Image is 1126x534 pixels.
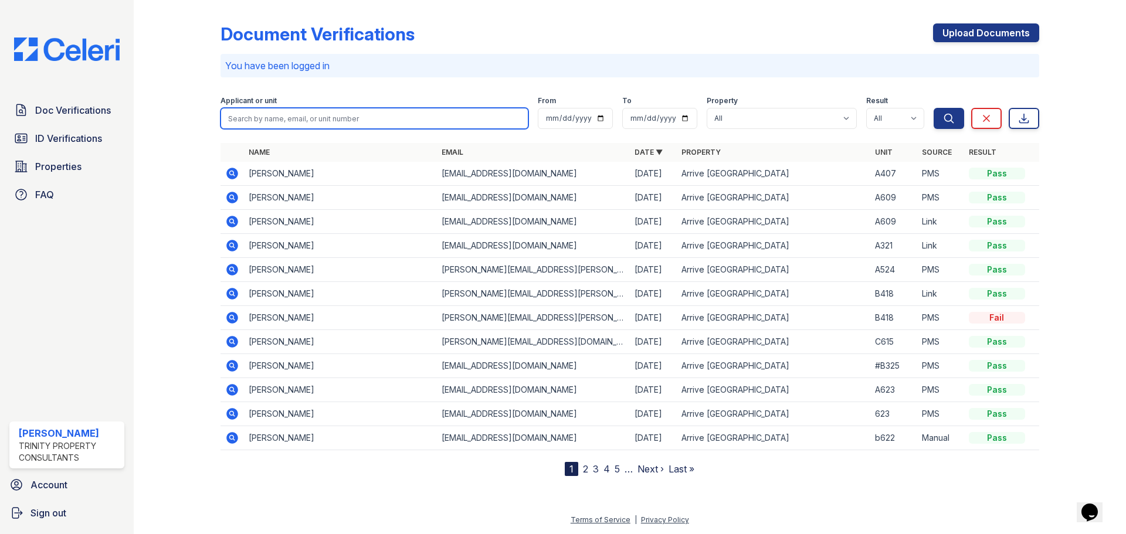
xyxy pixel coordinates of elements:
td: [DATE] [630,402,677,426]
td: Arrive [GEOGRAPHIC_DATA] [677,426,870,450]
a: 5 [615,463,620,475]
div: Pass [969,264,1025,275]
td: Link [917,234,964,258]
div: [PERSON_NAME] [19,426,120,440]
td: B418 [870,282,917,306]
td: [DATE] [630,210,677,234]
td: PMS [917,378,964,402]
td: [PERSON_NAME] [244,162,437,186]
a: Unit [875,148,893,157]
td: Manual [917,426,964,450]
td: #B325 [870,354,917,378]
td: A623 [870,378,917,402]
td: [PERSON_NAME][EMAIL_ADDRESS][PERSON_NAME][DOMAIN_NAME] [437,258,630,282]
span: Account [30,478,67,492]
label: To [622,96,632,106]
td: [PERSON_NAME] [244,426,437,450]
a: Upload Documents [933,23,1039,42]
td: Arrive [GEOGRAPHIC_DATA] [677,210,870,234]
a: Sign out [5,501,129,525]
td: Link [917,210,964,234]
a: Result [969,148,996,157]
div: 1 [565,462,578,476]
td: Arrive [GEOGRAPHIC_DATA] [677,378,870,402]
td: Arrive [GEOGRAPHIC_DATA] [677,282,870,306]
label: Property [707,96,738,106]
span: Properties [35,159,82,174]
td: [EMAIL_ADDRESS][DOMAIN_NAME] [437,426,630,450]
iframe: chat widget [1077,487,1114,522]
td: Arrive [GEOGRAPHIC_DATA] [677,354,870,378]
td: [PERSON_NAME] [244,306,437,330]
a: Name [249,148,270,157]
td: PMS [917,402,964,426]
td: Arrive [GEOGRAPHIC_DATA] [677,402,870,426]
td: [PERSON_NAME] [244,234,437,258]
a: Privacy Policy [641,515,689,524]
td: [EMAIL_ADDRESS][DOMAIN_NAME] [437,162,630,186]
td: PMS [917,330,964,354]
a: Source [922,148,952,157]
td: Arrive [GEOGRAPHIC_DATA] [677,162,870,186]
td: [EMAIL_ADDRESS][DOMAIN_NAME] [437,378,630,402]
td: [DATE] [630,354,677,378]
a: Terms of Service [571,515,630,524]
div: | [635,515,637,524]
td: Arrive [GEOGRAPHIC_DATA] [677,186,870,210]
td: C615 [870,330,917,354]
td: PMS [917,258,964,282]
td: [PERSON_NAME] [244,402,437,426]
td: A609 [870,210,917,234]
td: [DATE] [630,378,677,402]
div: Document Verifications [221,23,415,45]
a: Date ▼ [635,148,663,157]
td: [DATE] [630,330,677,354]
div: Trinity Property Consultants [19,440,120,464]
p: You have been logged in [225,59,1035,73]
div: Pass [969,408,1025,420]
td: Link [917,282,964,306]
a: 3 [593,463,599,475]
a: Properties [9,155,124,178]
td: [DATE] [630,162,677,186]
a: FAQ [9,183,124,206]
td: A524 [870,258,917,282]
td: PMS [917,186,964,210]
span: Doc Verifications [35,103,111,117]
td: PMS [917,162,964,186]
a: Account [5,473,129,496]
td: PMS [917,306,964,330]
td: [PERSON_NAME][EMAIL_ADDRESS][PERSON_NAME][DOMAIN_NAME] [437,282,630,306]
td: [PERSON_NAME][EMAIL_ADDRESS][PERSON_NAME][DOMAIN_NAME] [437,306,630,330]
a: Last » [669,463,694,475]
td: [PERSON_NAME][EMAIL_ADDRESS][DOMAIN_NAME] [437,330,630,354]
label: Result [866,96,888,106]
div: Pass [969,240,1025,251]
td: [EMAIL_ADDRESS][DOMAIN_NAME] [437,234,630,258]
span: Sign out [30,506,66,520]
div: Pass [969,384,1025,396]
td: [PERSON_NAME] [244,354,437,378]
div: Pass [969,360,1025,372]
div: Fail [969,312,1025,324]
td: [DATE] [630,258,677,282]
a: Property [681,148,721,157]
td: [PERSON_NAME] [244,378,437,402]
td: B418 [870,306,917,330]
td: Arrive [GEOGRAPHIC_DATA] [677,330,870,354]
td: [DATE] [630,234,677,258]
td: A407 [870,162,917,186]
td: Arrive [GEOGRAPHIC_DATA] [677,234,870,258]
input: Search by name, email, or unit number [221,108,528,129]
div: Pass [969,216,1025,227]
td: [EMAIL_ADDRESS][DOMAIN_NAME] [437,354,630,378]
a: ID Verifications [9,127,124,150]
td: b622 [870,426,917,450]
td: Arrive [GEOGRAPHIC_DATA] [677,258,870,282]
td: [PERSON_NAME] [244,330,437,354]
div: Pass [969,336,1025,348]
span: … [625,462,633,476]
td: [PERSON_NAME] [244,258,437,282]
span: ID Verifications [35,131,102,145]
